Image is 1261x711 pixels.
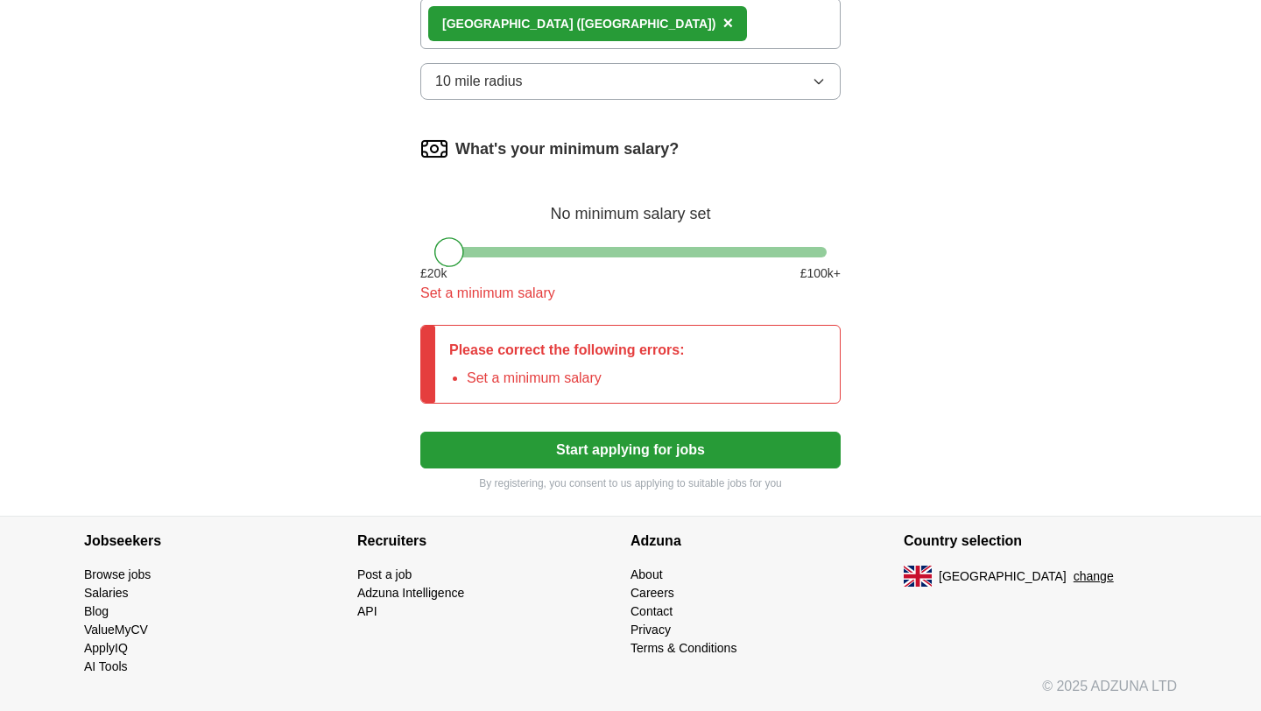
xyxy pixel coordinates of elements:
[442,17,574,31] strong: [GEOGRAPHIC_DATA]
[70,676,1191,711] div: © 2025 ADZUNA LTD
[420,432,841,468] button: Start applying for jobs
[1074,567,1114,586] button: change
[800,264,841,283] span: £ 100 k+
[84,623,148,637] a: ValueMyCV
[904,517,1177,566] h4: Country selection
[420,63,841,100] button: 10 mile radius
[357,604,377,618] a: API
[630,604,673,618] a: Contact
[420,135,448,163] img: salary.png
[84,567,151,581] a: Browse jobs
[630,567,663,581] a: About
[630,641,736,655] a: Terms & Conditions
[630,586,674,600] a: Careers
[84,604,109,618] a: Blog
[722,13,733,32] span: ×
[630,623,671,637] a: Privacy
[84,586,129,600] a: Salaries
[904,566,932,587] img: UK flag
[420,283,841,304] div: Set a minimum salary
[420,475,841,491] p: By registering, you consent to us applying to suitable jobs for you
[357,567,412,581] a: Post a job
[467,368,685,389] li: Set a minimum salary
[357,586,464,600] a: Adzuna Intelligence
[420,264,447,283] span: £ 20 k
[455,137,679,161] label: What's your minimum salary?
[939,567,1067,586] span: [GEOGRAPHIC_DATA]
[84,659,128,673] a: AI Tools
[435,71,523,92] span: 10 mile radius
[420,184,841,226] div: No minimum salary set
[84,641,128,655] a: ApplyIQ
[722,11,733,37] button: ×
[576,17,715,31] span: ([GEOGRAPHIC_DATA])
[449,340,685,361] p: Please correct the following errors:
